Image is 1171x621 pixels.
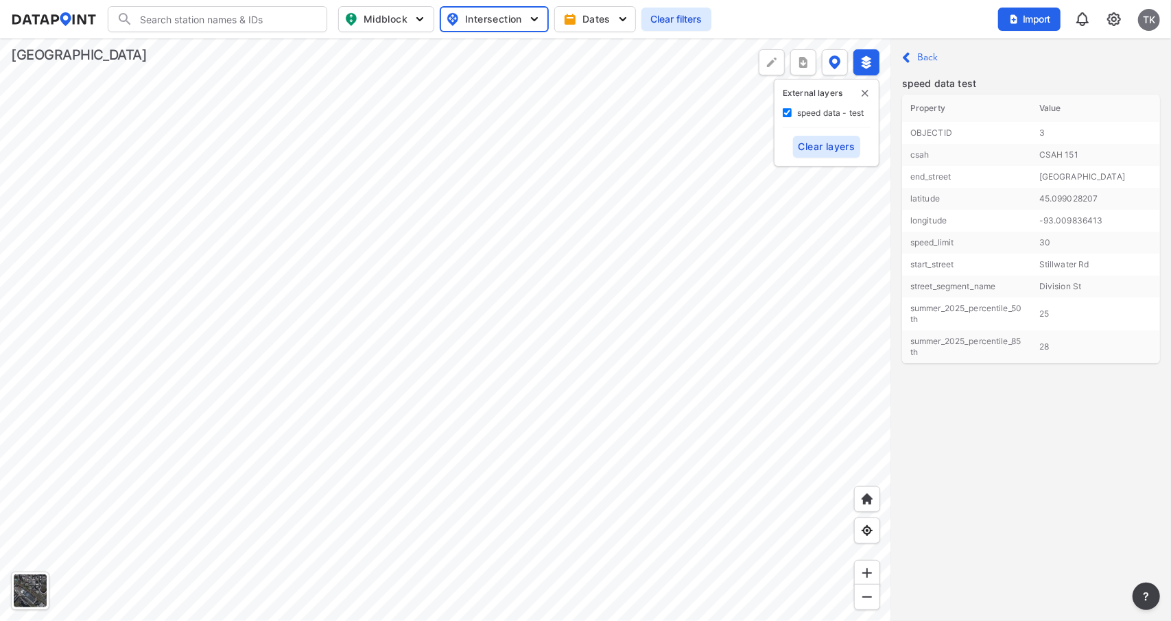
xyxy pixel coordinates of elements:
[854,584,880,610] div: Zoom out
[860,56,873,69] img: layers-active.d9e7dc51.svg
[860,590,874,604] img: MAAAAAElFTkSuQmCC
[11,45,147,64] div: [GEOGRAPHIC_DATA]
[902,297,1031,330] td: summer_2025_percentile_50th
[1031,122,1160,144] td: 3
[796,56,810,69] img: xqJnZQTG2JQi0x5lvmkeSNbbgIiQD62bqHG8IfrOzanD0FsRdYrij6fAAAAAElFTkSuQmCC
[998,12,1067,25] a: Import
[860,492,874,506] img: +XpAUvaXAN7GudzAAAAAElFTkSuQmCC
[860,566,874,580] img: ZvzfEJKXnyWIrJytrsY285QMwk63cM6Drc+sIAAAAASUVORK5CYII=
[902,166,1031,188] td: end_street
[1031,303,1160,325] td: 25
[829,56,841,69] img: data-point-layers.37681fc9.svg
[445,11,461,27] img: map_pin_int.54838e6b.svg
[854,517,880,544] div: View my location
[902,122,1031,144] td: OBJECTID
[413,12,427,26] img: 5YPKRKmlfpI5mqlR8AD95paCi+0kK1fRFDJSaMmawlwaeJcJwk9O2fotCW5ve9gAAAAASUVORK5CYII=
[998,8,1061,31] button: Import
[902,144,1031,166] td: csah
[1074,11,1091,27] img: 8A77J+mXikMhHQAAAAASUVORK5CYII=
[860,88,871,99] img: close-external-leyer.3061a1c7.svg
[133,8,318,30] input: 검색
[1031,276,1160,297] td: Division St
[338,6,434,32] button: Midblock
[1138,9,1160,31] div: TK
[902,276,1031,297] td: street_segment_name
[902,188,1031,210] td: latitude
[1031,95,1160,122] th: Value
[1141,588,1152,605] span: ?
[854,560,880,586] div: Zoom in
[343,11,359,27] img: map_pin_mid.602f9df1.svg
[563,12,577,26] img: calendar-gold.39a51dde.svg
[1008,14,1019,25] img: file_add.62c1e8a2.svg
[902,210,1031,232] td: longitude
[902,232,1031,254] td: speed_limit
[1031,336,1160,358] td: 28
[917,53,938,62] label: Back
[641,8,711,31] button: Clear filters
[528,12,541,26] img: 5YPKRKmlfpI5mqlR8AD95paCi+0kK1fRFDJSaMmawlwaeJcJwk9O2fotCW5ve9gAAAAASUVORK5CYII=
[790,49,816,75] button: more
[11,572,49,610] div: 베이스맵 켜기/끄기
[902,330,1031,363] td: summer_2025_percentile_85th
[1006,12,1052,26] span: Import
[566,12,627,26] span: Dates
[1031,254,1160,276] td: Stillwater Rd
[616,12,630,26] img: 5YPKRKmlfpI5mqlR8AD95paCi+0kK1fRFDJSaMmawlwaeJcJwk9O2fotCW5ve9gAAAAASUVORK5CYII=
[1106,11,1122,27] img: cids17cp3yIFEOpj3V8A9qJSH103uA521RftCD4eeui4ksIb+krbm5XvIjxD52OS6NWLn9gAAAAAElFTkSuQmCC
[1031,188,1160,210] td: 45.099028207
[902,77,1160,90] p: speed data test
[860,524,874,537] img: zeq5HYn9AnE9l6UmnFLPAAAAAElFTkSuQmCC
[765,56,779,69] img: +Dz8AAAAASUVORK5CYII=
[902,95,1031,122] th: Property
[793,136,861,158] button: Clear layers
[783,88,871,99] p: External layers
[902,95,1160,363] table: customized table
[799,140,855,154] span: Clear layers
[797,107,864,119] label: speed data - test
[902,254,1031,276] td: start_street
[344,11,425,27] span: Midblock
[11,12,97,26] img: dataPointLogo.9353c09d.svg
[1031,210,1160,232] td: -93.009836413
[860,88,871,99] button: delete
[854,486,880,512] div: Home
[1031,144,1160,166] td: CSAH 151
[1031,166,1160,188] td: [GEOGRAPHIC_DATA]
[1133,583,1160,610] button: more
[447,11,539,27] span: Intersection
[1031,232,1160,254] td: 30
[440,6,549,32] button: Intersection
[650,12,703,26] span: Clear filters
[554,6,636,32] button: Dates
[853,49,879,75] button: External layers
